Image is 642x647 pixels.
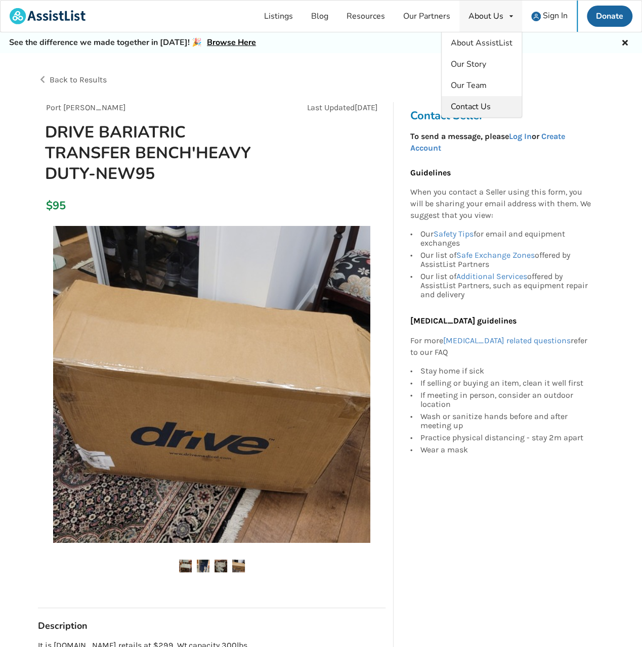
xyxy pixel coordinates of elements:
div: Practice physical distancing - stay 2m apart [420,432,591,444]
img: drive bariatric transfer bench'heavy duty-new95-tub transfer bench-bathroom safety-port moody-ass... [197,560,209,572]
div: Our for email and equipment exchanges [420,229,591,249]
a: Safety Tips [433,229,473,239]
b: [MEDICAL_DATA] guidelines [410,316,516,326]
span: Last Updated [307,103,354,112]
img: drive bariatric transfer bench'heavy duty-new95-tub transfer bench-bathroom safety-port moody-ass... [179,560,192,572]
a: Safe Exchange Zones [456,250,534,260]
a: Resources [337,1,394,32]
span: Our Team [451,80,487,91]
a: Log In [508,131,531,141]
div: If selling or buying an item, clean it well first [420,377,591,389]
span: Contact Us [451,101,491,112]
img: assistlist-logo [10,8,85,24]
span: [DATE] [354,103,377,112]
a: Donate [587,6,632,27]
a: Blog [302,1,337,32]
img: drive bariatric transfer bench'heavy duty-new95-tub transfer bench-bathroom safety-port moody-ass... [53,226,370,543]
a: Listings [255,1,302,32]
h3: Description [38,620,386,632]
div: Wear a mask [420,444,591,454]
img: drive bariatric transfer bench'heavy duty-new95-tub transfer bench-bathroom safety-port moody-ass... [215,560,227,572]
img: drive bariatric transfer bench'heavy duty-new95-tub transfer bench-bathroom safety-port moody-ass... [232,560,245,572]
strong: To send a message, please or [410,131,565,153]
h1: DRIVE BARIATRIC TRANSFER BENCH'HEAVY DUTY-NEW95 [37,122,276,184]
a: [MEDICAL_DATA] related questions [443,336,570,345]
div: Our list of offered by AssistList Partners [420,249,591,270]
div: If meeting in person, consider an outdoor location [420,389,591,410]
img: user icon [531,12,541,21]
span: Back to Results [50,75,107,84]
p: When you contact a Seller using this form, you will be sharing your email address with them. We s... [410,187,591,221]
a: user icon Sign In [522,1,577,32]
h3: Contact Seller [410,109,596,123]
a: Create Account [410,131,565,153]
p: For more refer to our FAQ [410,335,591,358]
a: Our Partners [394,1,459,32]
span: Port [PERSON_NAME] [46,103,126,112]
b: Guidelines [410,168,450,177]
div: About Us [468,12,503,20]
span: About AssistList [451,37,512,49]
span: Sign In [543,10,568,21]
a: Additional Services [456,271,527,281]
div: Stay home if sick [420,366,591,377]
div: Wash or sanitize hands before and after meeting up [420,410,591,432]
a: Browse Here [207,37,256,48]
div: $95 [46,199,52,213]
div: Our list of offered by AssistList Partners, such as equipment repair and delivery [420,270,591,299]
h5: See the difference we made together in [DATE]! 🎉 [9,37,256,48]
span: Our Story [451,59,486,70]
